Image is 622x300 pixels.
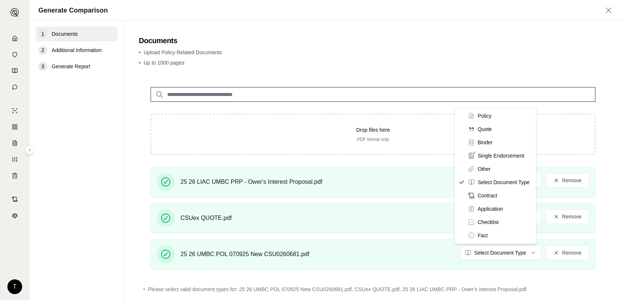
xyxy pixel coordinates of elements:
[478,218,499,226] span: Checklist
[478,165,491,173] span: Other
[478,232,488,239] span: Fact
[478,112,491,120] span: Policy
[478,152,524,159] span: Single Endorsement
[478,139,492,146] span: Binder
[478,179,530,186] span: Select Document Type
[478,192,497,199] span: Contract
[478,205,503,213] span: Application
[478,125,492,133] span: Quote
